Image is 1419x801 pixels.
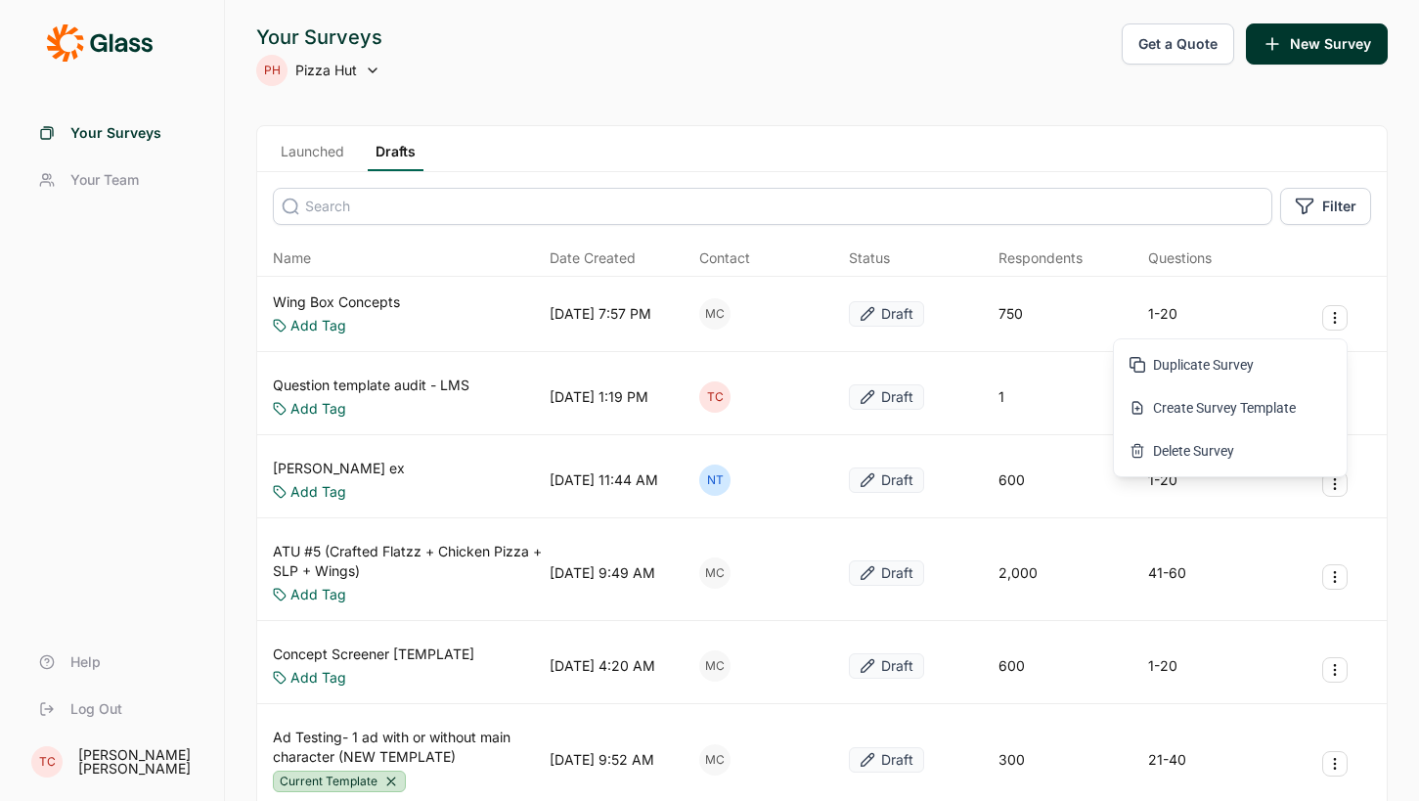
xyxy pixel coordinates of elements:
[256,55,288,86] div: PH
[273,248,311,268] span: Name
[273,459,405,478] a: [PERSON_NAME] ex
[550,656,655,676] div: [DATE] 4:20 AM
[1322,657,1348,683] button: Survey Actions
[295,61,357,80] span: Pizza Hut
[1148,248,1212,268] div: Questions
[290,585,346,604] a: Add Tag
[699,557,731,589] div: MC
[849,560,924,586] button: Draft
[273,645,474,664] a: Concept Screener [TEMPLATE]
[849,653,924,679] button: Draft
[1322,305,1348,331] button: Survey Actions
[1120,429,1341,472] button: Delete Survey
[1120,386,1341,429] button: Create Survey Template
[290,482,346,502] a: Add Tag
[849,248,890,268] div: Status
[1148,656,1177,676] div: 1-20
[273,542,542,581] a: ATU #5 (Crafted Flatzz + Chicken Pizza + SLP + Wings)
[256,23,382,51] div: Your Surveys
[998,470,1025,490] div: 600
[70,699,122,719] span: Log Out
[849,301,924,327] button: Draft
[699,744,731,776] div: MC
[998,750,1025,770] div: 300
[273,728,542,767] a: Ad Testing- 1 ad with or without main character (NEW TEMPLATE)
[290,399,346,419] a: Add Tag
[31,746,63,778] div: TC
[550,750,654,770] div: [DATE] 9:52 AM
[699,298,731,330] div: MC
[849,467,924,493] button: Draft
[1148,470,1177,490] div: 1-20
[998,304,1023,324] div: 750
[273,188,1272,225] input: Search
[273,376,469,395] a: Question template audit - LMS
[1122,23,1234,65] button: Get a Quote
[849,384,924,410] button: Draft
[78,748,200,776] div: [PERSON_NAME] [PERSON_NAME]
[699,248,750,268] div: Contact
[1148,563,1186,583] div: 41-60
[998,248,1083,268] div: Respondents
[70,170,139,190] span: Your Team
[699,650,731,682] div: MC
[849,747,924,773] button: Draft
[273,771,406,792] div: Current Template
[290,316,346,335] a: Add Tag
[550,563,655,583] div: [DATE] 9:49 AM
[273,292,400,312] a: Wing Box Concepts
[368,142,423,171] a: Drafts
[550,470,658,490] div: [DATE] 11:44 AM
[550,387,648,407] div: [DATE] 1:19 PM
[1322,471,1348,497] button: Survey Actions
[998,387,1004,407] div: 1
[699,465,731,496] div: NT
[1148,304,1177,324] div: 1-20
[1120,343,1341,386] button: Duplicate Survey
[998,656,1025,676] div: 600
[70,123,161,143] span: Your Surveys
[70,652,101,672] span: Help
[1280,188,1371,225] button: Filter
[290,668,346,688] a: Add Tag
[273,142,352,171] a: Launched
[1148,750,1186,770] div: 21-40
[998,563,1038,583] div: 2,000
[1322,197,1356,216] span: Filter
[1322,564,1348,590] button: Survey Actions
[699,381,731,413] div: TC
[550,304,651,324] div: [DATE] 7:57 PM
[1322,751,1348,777] button: Survey Actions
[550,248,636,268] span: Date Created
[1246,23,1388,65] button: New Survey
